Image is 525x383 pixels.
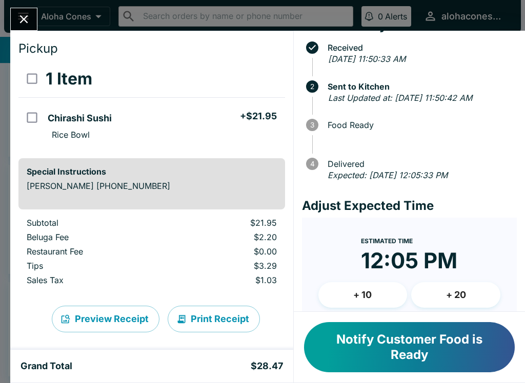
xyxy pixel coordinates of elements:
em: Last Updated at: [DATE] 11:50:42 AM [328,93,472,103]
p: Subtotal [27,218,162,228]
table: orders table [18,60,285,150]
h5: $28.47 [251,360,283,372]
button: Close [11,8,37,30]
p: $0.00 [178,246,277,257]
span: Received [322,43,517,52]
h5: + $21.95 [240,110,277,122]
p: [PERSON_NAME] [PHONE_NUMBER] [27,181,277,191]
table: orders table [18,218,285,289]
span: Delivered [322,159,517,168]
p: Restaurant Fee [27,246,162,257]
h5: Grand Total [21,360,72,372]
span: Estimated Time [361,237,413,245]
h3: 1 Item [46,69,92,89]
h6: Special Instructions [27,166,277,177]
p: Rice Bowl [52,130,90,140]
span: Food Ready [322,120,517,130]
button: Preview Receipt [52,306,159,332]
span: Pickup [18,41,58,56]
p: $1.03 [178,275,277,285]
text: 4 [310,160,314,168]
button: Notify Customer Food is Ready [304,322,515,372]
p: $2.20 [178,232,277,242]
text: 2 [310,82,314,91]
h5: Chirashi Sushi [48,112,112,124]
p: Tips [27,261,162,271]
button: + 10 [318,282,408,308]
text: 3 [310,121,314,129]
em: [DATE] 11:50:33 AM [328,54,406,64]
p: $21.95 [178,218,277,228]
h4: Adjust Expected Time [302,198,517,214]
p: Sales Tax [27,275,162,285]
time: 12:05 PM [361,247,457,274]
span: Sent to Kitchen [322,82,517,91]
p: Beluga Fee [27,232,162,242]
button: Print Receipt [168,306,260,332]
button: + 20 [411,282,500,308]
em: Expected: [DATE] 12:05:33 PM [328,170,448,180]
p: $3.29 [178,261,277,271]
